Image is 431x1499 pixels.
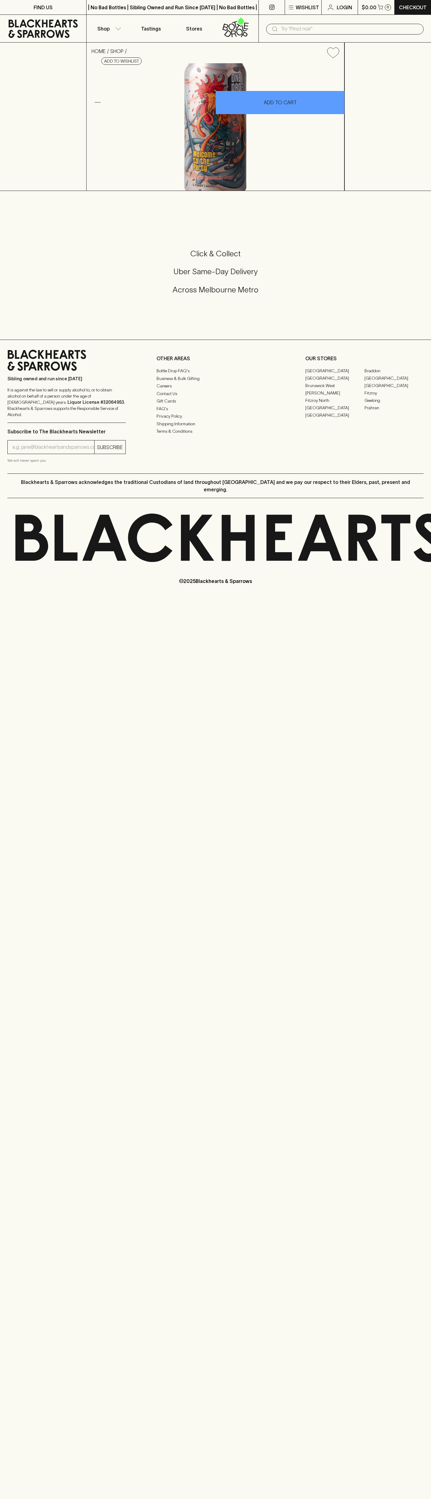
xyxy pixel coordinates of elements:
p: We will never spam you [7,457,126,464]
a: Terms & Conditions [157,428,275,435]
input: e.g. jane@blackheartsandsparrows.com.au [12,442,94,452]
img: 77857.png [87,63,344,191]
a: Tastings [129,15,173,42]
p: OUR STORES [305,355,424,362]
strong: Liquor License #32064953 [67,400,124,405]
a: Bottle Drop FAQ's [157,367,275,375]
a: Geelong [364,397,424,404]
a: Gift Cards [157,398,275,405]
a: Stores [173,15,216,42]
button: Add to wishlist [101,57,142,65]
a: [GEOGRAPHIC_DATA] [305,374,364,382]
a: Business & Bulk Gifting [157,375,275,382]
button: SUBSCRIBE [95,440,125,454]
div: Call to action block [7,224,424,327]
input: Try "Pinot noir" [281,24,419,34]
p: Blackhearts & Sparrows acknowledges the traditional Custodians of land throughout [GEOGRAPHIC_DAT... [12,478,419,493]
a: Contact Us [157,390,275,397]
p: Subscribe to The Blackhearts Newsletter [7,428,126,435]
p: OTHER AREAS [157,355,275,362]
a: [GEOGRAPHIC_DATA] [305,411,364,419]
h5: Across Melbourne Metro [7,285,424,295]
p: $0.00 [362,4,376,11]
p: It is against the law to sell or supply alcohol to, or to obtain alcohol on behalf of a person un... [7,387,126,418]
p: 0 [387,6,389,9]
a: [GEOGRAPHIC_DATA] [305,367,364,374]
a: [GEOGRAPHIC_DATA] [364,382,424,389]
p: Login [337,4,352,11]
a: Braddon [364,367,424,374]
button: Add to wishlist [325,45,342,61]
p: Shop [97,25,110,32]
a: [GEOGRAPHIC_DATA] [305,404,364,411]
p: Tastings [141,25,161,32]
h5: Uber Same-Day Delivery [7,266,424,277]
a: [GEOGRAPHIC_DATA] [364,374,424,382]
button: Shop [87,15,130,42]
h5: Click & Collect [7,249,424,259]
a: Brunswick West [305,382,364,389]
a: Fitzroy [364,389,424,397]
a: Careers [157,382,275,390]
a: [PERSON_NAME] [305,389,364,397]
a: Shipping Information [157,420,275,427]
a: Fitzroy North [305,397,364,404]
a: FAQ's [157,405,275,412]
p: Stores [186,25,202,32]
p: Checkout [399,4,427,11]
p: Sibling owned and run since [DATE] [7,376,126,382]
a: SHOP [110,48,124,54]
a: Prahran [364,404,424,411]
a: HOME [91,48,106,54]
p: FIND US [34,4,53,11]
p: ADD TO CART [264,99,297,106]
button: ADD TO CART [216,91,344,114]
p: Wishlist [296,4,319,11]
p: SUBSCRIBE [97,444,123,451]
a: Privacy Policy [157,413,275,420]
